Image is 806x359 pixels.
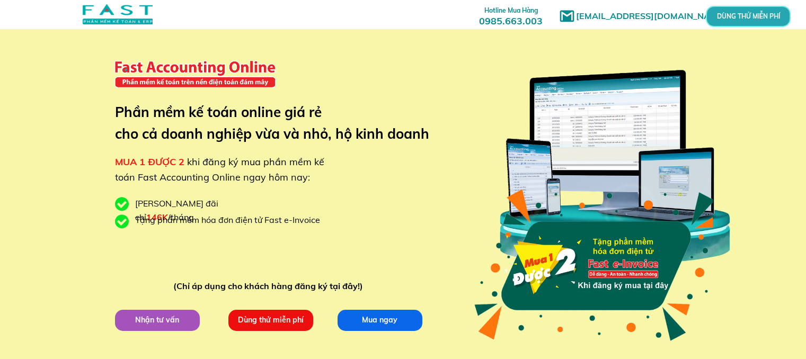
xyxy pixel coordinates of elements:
[135,197,273,224] div: [PERSON_NAME] đãi chỉ /tháng
[135,213,328,227] div: Tặng phần mềm hóa đơn điện tử Fast e-Invoice
[115,156,324,183] span: khi đăng ký mua phần mềm kế toán Fast Accounting Online ngay hôm nay:
[146,212,168,222] span: 146K
[173,280,368,293] div: (Chỉ áp dụng cho khách hàng đăng ký tại đây!)
[115,101,445,145] h3: Phần mềm kế toán online giá rẻ cho cả doanh nghiệp vừa và nhỏ, hộ kinh doanh
[115,156,184,168] span: MUA 1 ĐƯỢC 2
[576,10,732,23] h1: [EMAIL_ADDRESS][DOMAIN_NAME]
[228,309,313,330] p: Dùng thử miễn phí
[337,309,422,330] p: Mua ngay
[467,4,554,26] h3: 0985.663.003
[484,6,538,14] span: Hotline Mua Hàng
[114,309,199,330] p: Nhận tư vấn
[736,13,761,19] p: DÙNG THỬ MIỄN PHÍ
